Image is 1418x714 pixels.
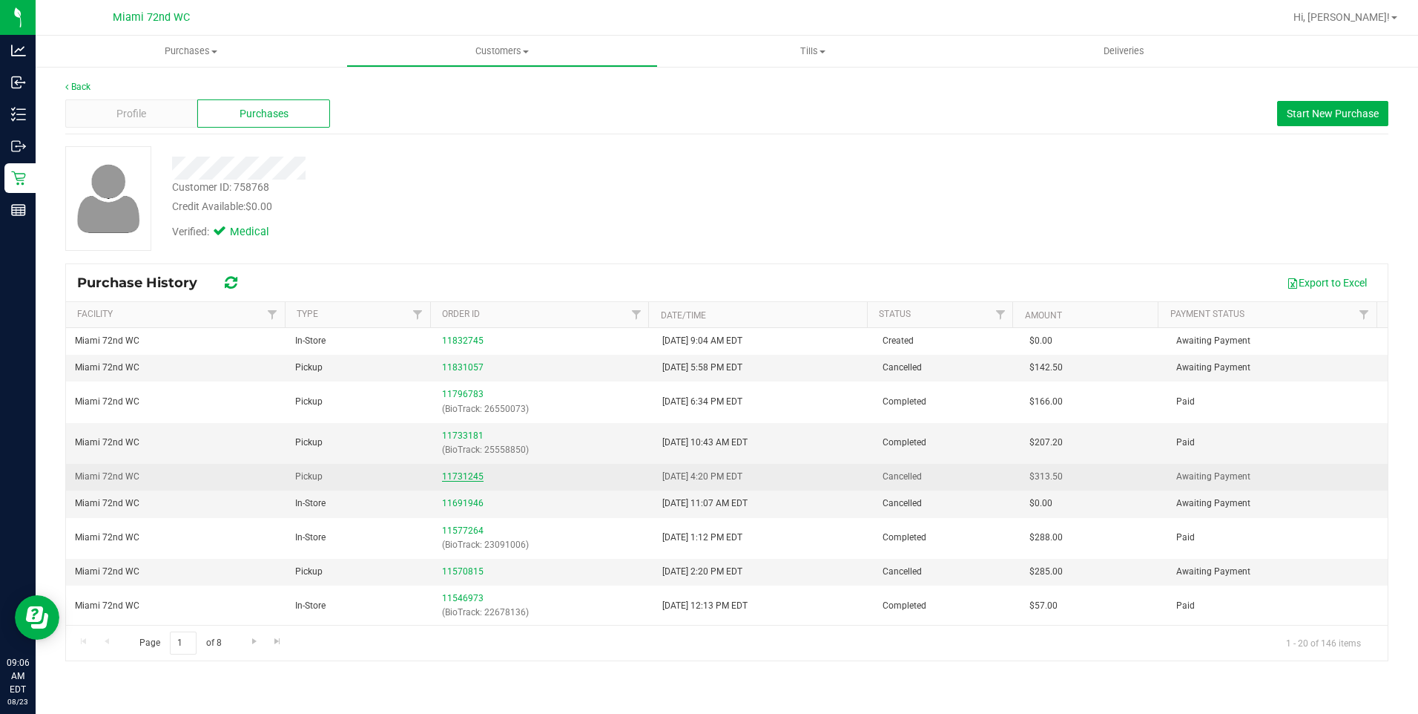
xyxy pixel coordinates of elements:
p: 08/23 [7,696,29,707]
span: Awaiting Payment [1176,565,1250,579]
a: Filter [624,302,648,327]
span: Miami 72nd WC [113,11,190,24]
button: Export to Excel [1277,270,1376,295]
a: Filter [406,302,430,327]
span: [DATE] 11:07 AM EDT [662,497,748,511]
span: Deliveries [1084,45,1164,58]
a: Go to the last page [267,632,288,652]
a: Amount [1025,310,1062,321]
span: $313.50 [1029,470,1063,484]
span: Pickup [295,470,323,484]
a: Tills [658,36,969,67]
a: 11577264 [442,525,484,536]
a: 11546973 [442,593,484,603]
a: Filter [260,302,284,327]
span: Purchases [36,45,346,58]
p: (BioTrack: 22678136) [442,606,644,620]
span: Miami 72nd WC [75,531,139,545]
a: 11831057 [442,362,484,373]
span: Hi, [PERSON_NAME]! [1293,11,1390,23]
span: Pickup [295,436,323,450]
p: 09:06 AM EDT [7,656,29,696]
a: Go to the next page [243,632,265,652]
span: Paid [1176,395,1195,409]
inline-svg: Retail [11,171,26,186]
span: Miami 72nd WC [75,334,139,348]
span: Completed [883,599,926,613]
span: [DATE] 1:12 PM EDT [662,531,742,545]
a: Payment Status [1170,309,1244,319]
span: Awaiting Payment [1176,361,1250,375]
a: Filter [988,302,1012,327]
span: $0.00 [1029,334,1052,348]
span: Start New Purchase [1287,108,1379,119]
span: 1 - 20 of 146 items [1274,632,1373,654]
span: In-Store [295,531,326,545]
span: [DATE] 2:20 PM EDT [662,565,742,579]
span: Awaiting Payment [1176,334,1250,348]
span: Miami 72nd WC [75,565,139,579]
span: Miami 72nd WC [75,497,139,511]
span: $285.00 [1029,565,1063,579]
input: 1 [170,632,197,655]
span: Completed [883,531,926,545]
a: Type [297,309,318,319]
a: Back [65,82,90,92]
a: Status [879,309,911,319]
span: Customers [347,45,656,58]
span: Profile [116,106,146,122]
span: $207.20 [1029,436,1063,450]
inline-svg: Inbound [11,75,26,90]
p: (BioTrack: 26550073) [442,402,644,416]
inline-svg: Analytics [11,43,26,58]
span: Miami 72nd WC [75,436,139,450]
span: Cancelled [883,470,922,484]
a: Deliveries [969,36,1279,67]
span: $288.00 [1029,531,1063,545]
span: Miami 72nd WC [75,599,139,613]
span: In-Store [295,497,326,511]
span: Pickup [295,565,323,579]
div: Verified: [172,224,289,240]
a: 11733181 [442,430,484,441]
span: Miami 72nd WC [75,470,139,484]
inline-svg: Inventory [11,107,26,122]
p: (BioTrack: 25558850) [442,443,644,457]
span: [DATE] 9:04 AM EDT [662,334,742,348]
span: Tills [659,45,968,58]
span: Paid [1176,531,1195,545]
span: Medical [230,224,289,240]
span: Awaiting Payment [1176,497,1250,511]
inline-svg: Reports [11,203,26,217]
span: Cancelled [883,565,922,579]
span: Pickup [295,361,323,375]
span: [DATE] 10:43 AM EDT [662,436,748,450]
span: Miami 72nd WC [75,395,139,409]
span: $0.00 [1029,497,1052,511]
span: Paid [1176,599,1195,613]
span: Purchase History [77,275,212,291]
div: Credit Available: [172,199,822,214]
inline-svg: Outbound [11,139,26,154]
span: [DATE] 6:34 PM EDT [662,395,742,409]
span: $166.00 [1029,395,1063,409]
button: Start New Purchase [1277,101,1388,126]
span: [DATE] 4:20 PM EDT [662,470,742,484]
a: 11796783 [442,389,484,399]
a: Date/Time [661,310,706,321]
span: Created [883,334,914,348]
span: Completed [883,436,926,450]
span: Completed [883,395,926,409]
span: Pickup [295,395,323,409]
span: In-Store [295,599,326,613]
p: (BioTrack: 23091006) [442,538,644,552]
a: Customers [346,36,657,67]
div: Customer ID: 758768 [172,180,269,195]
span: Awaiting Payment [1176,470,1250,484]
span: Miami 72nd WC [75,361,139,375]
a: Facility [77,309,113,319]
a: 11691946 [442,498,484,508]
span: $142.50 [1029,361,1063,375]
span: In-Store [295,334,326,348]
a: 11832745 [442,335,484,346]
